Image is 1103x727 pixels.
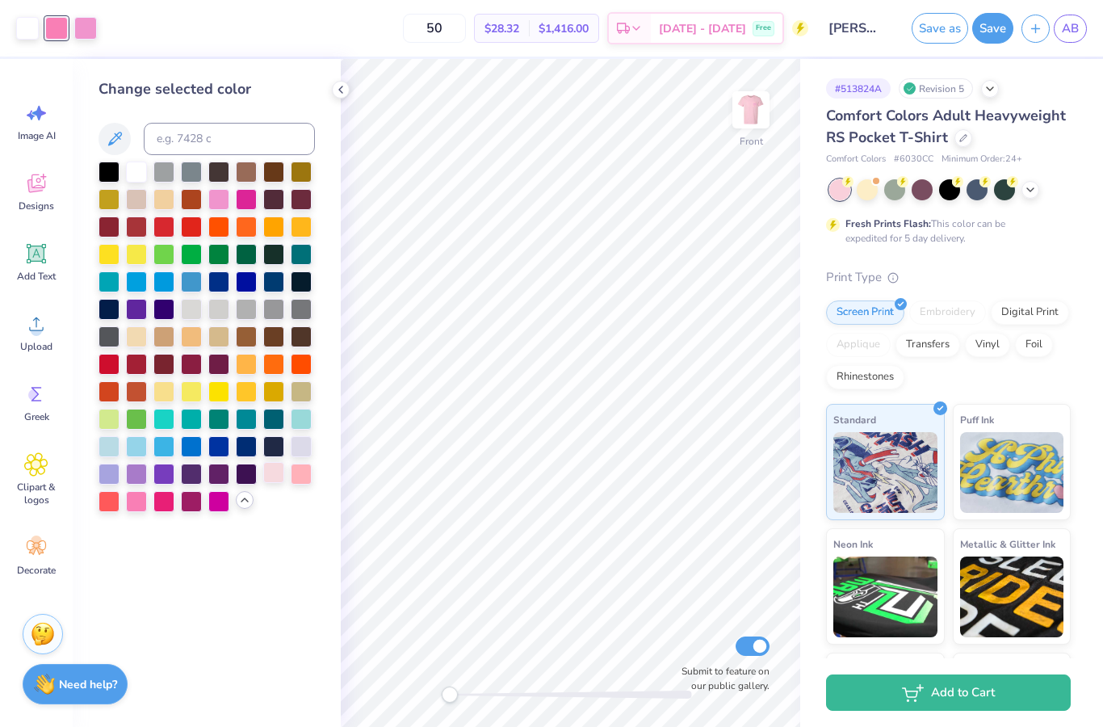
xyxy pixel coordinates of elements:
span: Puff Ink [960,411,994,428]
button: Add to Cart [826,674,1071,711]
div: Change selected color [99,78,315,100]
div: Vinyl [965,333,1010,357]
strong: Need help? [59,677,117,692]
div: Digital Print [991,300,1069,325]
span: Metallic & Glitter Ink [960,536,1055,553]
span: Upload [20,340,52,353]
span: AB [1062,19,1079,38]
img: Front [735,94,767,126]
strong: Fresh Prints Flash: [845,217,931,230]
div: Foil [1015,333,1053,357]
span: $28.32 [484,20,519,37]
span: Standard [833,411,876,428]
div: Transfers [895,333,960,357]
label: Submit to feature on our public gallery. [673,664,770,693]
div: This color can be expedited for 5 day delivery. [845,216,1044,246]
div: Revision 5 [899,78,973,99]
input: e.g. 7428 c [144,123,315,155]
img: Standard [833,432,937,513]
span: Designs [19,200,54,212]
span: Minimum Order: 24 + [942,153,1022,166]
span: [DATE] - [DATE] [659,20,746,37]
input: – – [403,14,466,43]
span: Greek [24,410,49,423]
div: Screen Print [826,300,904,325]
div: Applique [826,333,891,357]
span: Clipart & logos [10,481,63,506]
span: Comfort Colors Adult Heavyweight RS Pocket T-Shirt [826,106,1066,147]
input: Untitled Design [816,12,895,44]
div: # 513824A [826,78,891,99]
div: Print Type [826,268,1071,287]
span: Neon Ink [833,536,873,553]
div: Accessibility label [442,687,458,703]
div: Rhinestones [826,365,904,389]
img: Metallic & Glitter Ink [960,557,1064,637]
span: Image AI [18,129,56,142]
div: Embroidery [909,300,986,325]
span: Decorate [17,564,56,577]
span: Free [756,23,771,34]
button: Save [972,13,1013,44]
img: Neon Ink [833,557,937,637]
span: # 6030CC [894,153,933,166]
span: Add Text [17,270,56,283]
div: Front [740,134,763,149]
span: $1,416.00 [539,20,589,37]
span: Comfort Colors [826,153,886,166]
button: Save as [912,13,968,44]
a: AB [1054,15,1087,43]
img: Puff Ink [960,432,1064,513]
